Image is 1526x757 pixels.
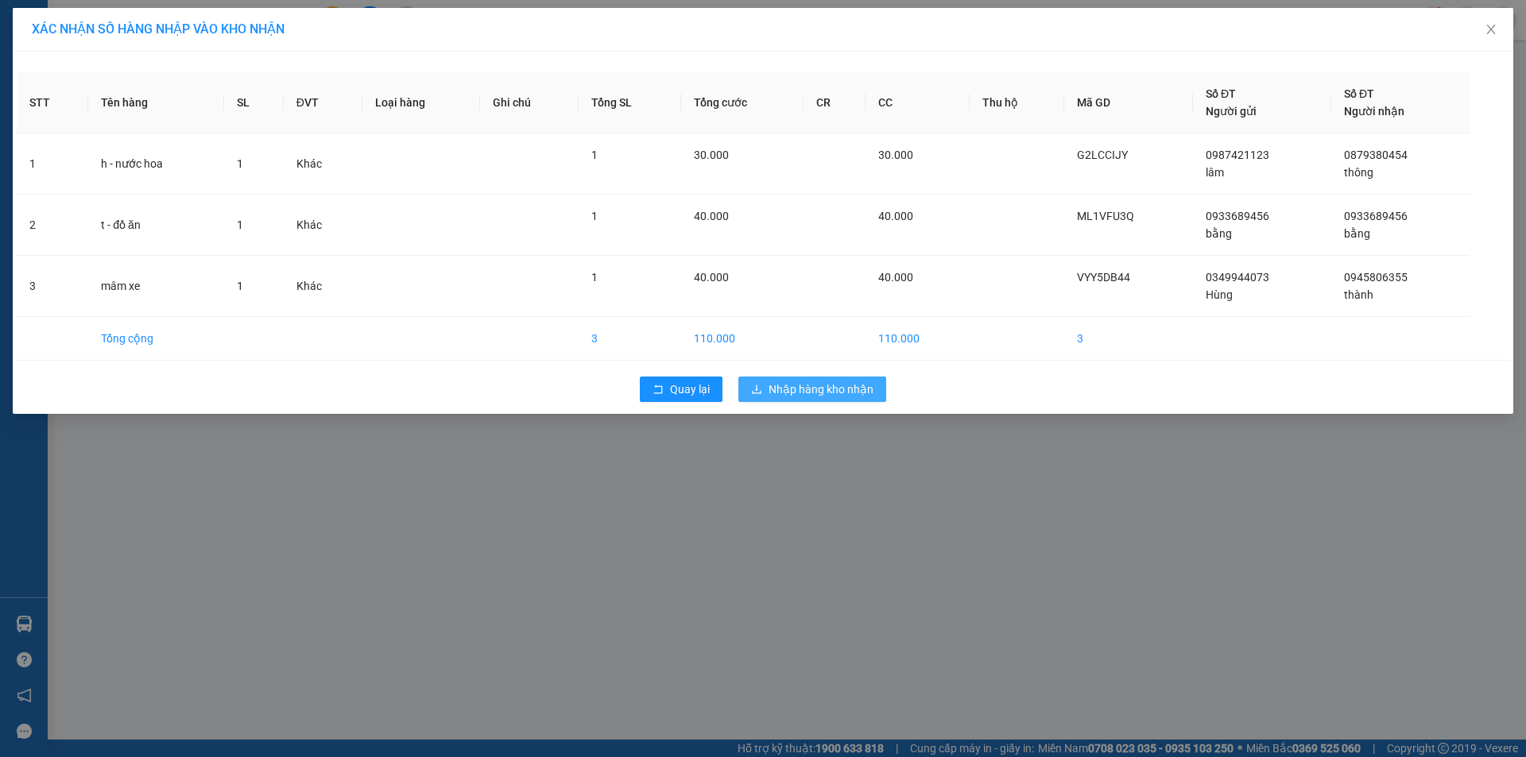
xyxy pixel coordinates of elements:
[17,133,88,195] td: 1
[1344,149,1408,161] span: 0879380454
[1206,87,1236,100] span: Số ĐT
[88,256,224,317] td: mâm xe
[1206,227,1232,240] span: bằng
[970,72,1065,133] th: Thu hộ
[88,317,224,361] td: Tổng cộng
[1206,166,1224,179] span: lâm
[694,271,729,284] span: 40.000
[1206,271,1269,284] span: 0349944073
[1485,23,1497,36] span: close
[1344,288,1373,301] span: thành
[1206,288,1233,301] span: Hùng
[17,256,88,317] td: 3
[88,133,224,195] td: h - nước hoa
[866,72,970,133] th: CC
[670,380,710,398] span: Quay lại
[878,271,913,284] span: 40.000
[284,133,362,195] td: Khác
[1077,210,1134,222] span: ML1VFU3Q
[579,72,681,133] th: Tổng SL
[653,384,664,396] span: rollback
[591,271,598,284] span: 1
[284,256,362,317] td: Khác
[579,317,681,361] td: 3
[1344,105,1404,118] span: Người nhận
[640,377,722,402] button: rollbackQuay lại
[694,210,729,222] span: 40.000
[362,72,480,133] th: Loại hàng
[1344,227,1370,240] span: bằng
[284,195,362,256] td: Khác
[17,195,88,256] td: 2
[591,149,598,161] span: 1
[591,210,598,222] span: 1
[738,377,886,402] button: downloadNhập hàng kho nhận
[1206,105,1257,118] span: Người gửi
[1064,317,1193,361] td: 3
[1469,8,1513,52] button: Close
[1064,72,1193,133] th: Mã GD
[480,72,579,133] th: Ghi chú
[32,21,285,37] span: XÁC NHẬN SỐ HÀNG NHẬP VÀO KHO NHẬN
[878,210,913,222] span: 40.000
[751,384,762,396] span: download
[878,149,913,161] span: 30.000
[804,72,866,133] th: CR
[1344,166,1373,179] span: thông
[1344,210,1408,222] span: 0933689456
[1344,271,1408,284] span: 0945806355
[237,218,243,231] span: 1
[88,195,224,256] td: t - đồ ăn
[694,149,729,161] span: 30.000
[88,72,224,133] th: Tên hàng
[17,72,88,133] th: STT
[237,280,243,292] span: 1
[1206,149,1269,161] span: 0987421123
[284,72,362,133] th: ĐVT
[866,317,970,361] td: 110.000
[769,380,873,398] span: Nhập hàng kho nhận
[224,72,284,133] th: SL
[1077,149,1128,161] span: G2LCCIJY
[1206,210,1269,222] span: 0933689456
[237,157,243,170] span: 1
[1077,271,1130,284] span: VYY5DB44
[681,72,804,133] th: Tổng cước
[681,317,804,361] td: 110.000
[1344,87,1374,100] span: Số ĐT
